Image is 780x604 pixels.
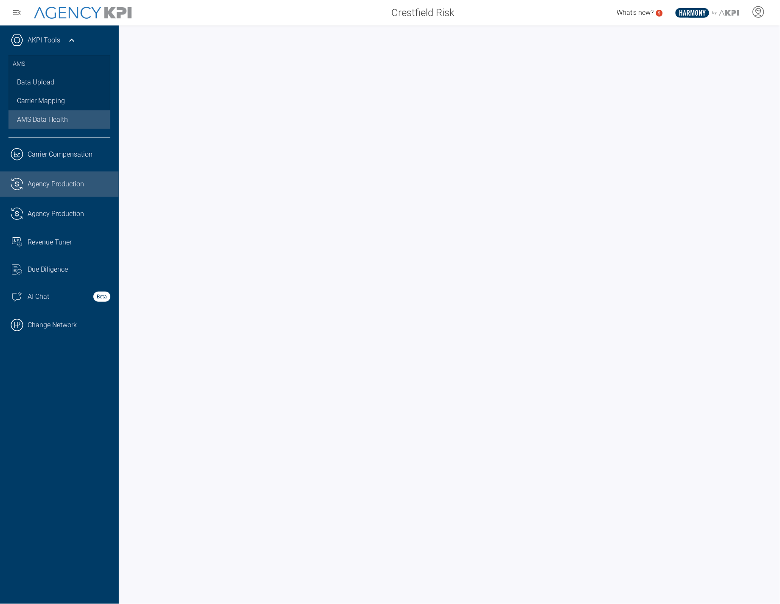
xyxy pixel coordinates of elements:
span: Agency Production [28,209,84,219]
span: Agency Production [28,179,84,189]
a: AKPI Tools [28,35,60,45]
h3: AMS [13,55,106,73]
span: Due Diligence [28,264,68,275]
strong: Beta [93,292,110,302]
a: AMS Data Health [8,110,110,129]
span: Crestfield Risk [392,5,455,20]
a: 5 [656,10,663,17]
span: AI Chat [28,292,49,302]
span: Revenue Tuner [28,237,72,247]
text: 5 [658,11,661,15]
span: What's new? [617,8,654,17]
span: AMS Data Health [17,115,68,125]
img: AgencyKPI [34,7,132,19]
a: Carrier Mapping [8,92,110,110]
a: Data Upload [8,73,110,92]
